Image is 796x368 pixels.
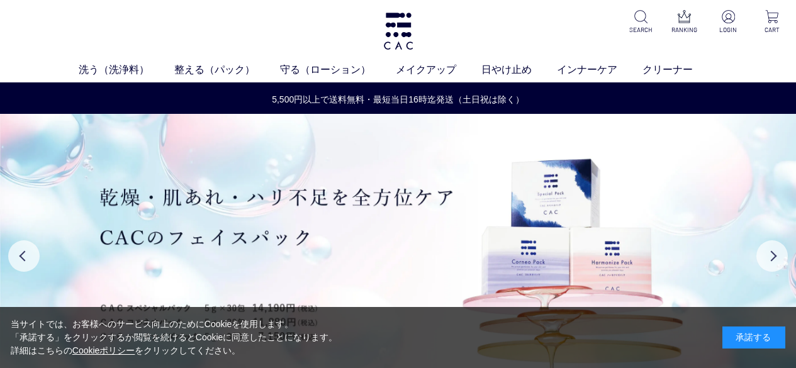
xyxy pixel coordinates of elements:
[481,62,557,77] a: 日やけ止め
[670,25,698,35] p: RANKING
[8,240,40,272] button: Previous
[714,10,743,35] a: LOGIN
[714,25,743,35] p: LOGIN
[758,25,786,35] p: CART
[1,93,795,106] a: 5,500円以上で送料無料・最短当日16時迄発送（土日祝は除く）
[280,62,396,77] a: 守る（ローション）
[174,62,280,77] a: 整える（パック）
[557,62,642,77] a: インナーケア
[382,13,415,50] img: logo
[722,326,785,348] div: 承諾する
[72,345,135,355] a: Cookieポリシー
[758,10,786,35] a: CART
[79,62,174,77] a: 洗う（洗浄料）
[11,318,338,357] div: 当サイトでは、お客様へのサービス向上のためにCookieを使用します。 「承諾する」をクリックするか閲覧を続けるとCookieに同意したことになります。 詳細はこちらの をクリックしてください。
[627,25,655,35] p: SEARCH
[670,10,698,35] a: RANKING
[396,62,481,77] a: メイクアップ
[642,62,718,77] a: クリーナー
[756,240,788,272] button: Next
[627,10,655,35] a: SEARCH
